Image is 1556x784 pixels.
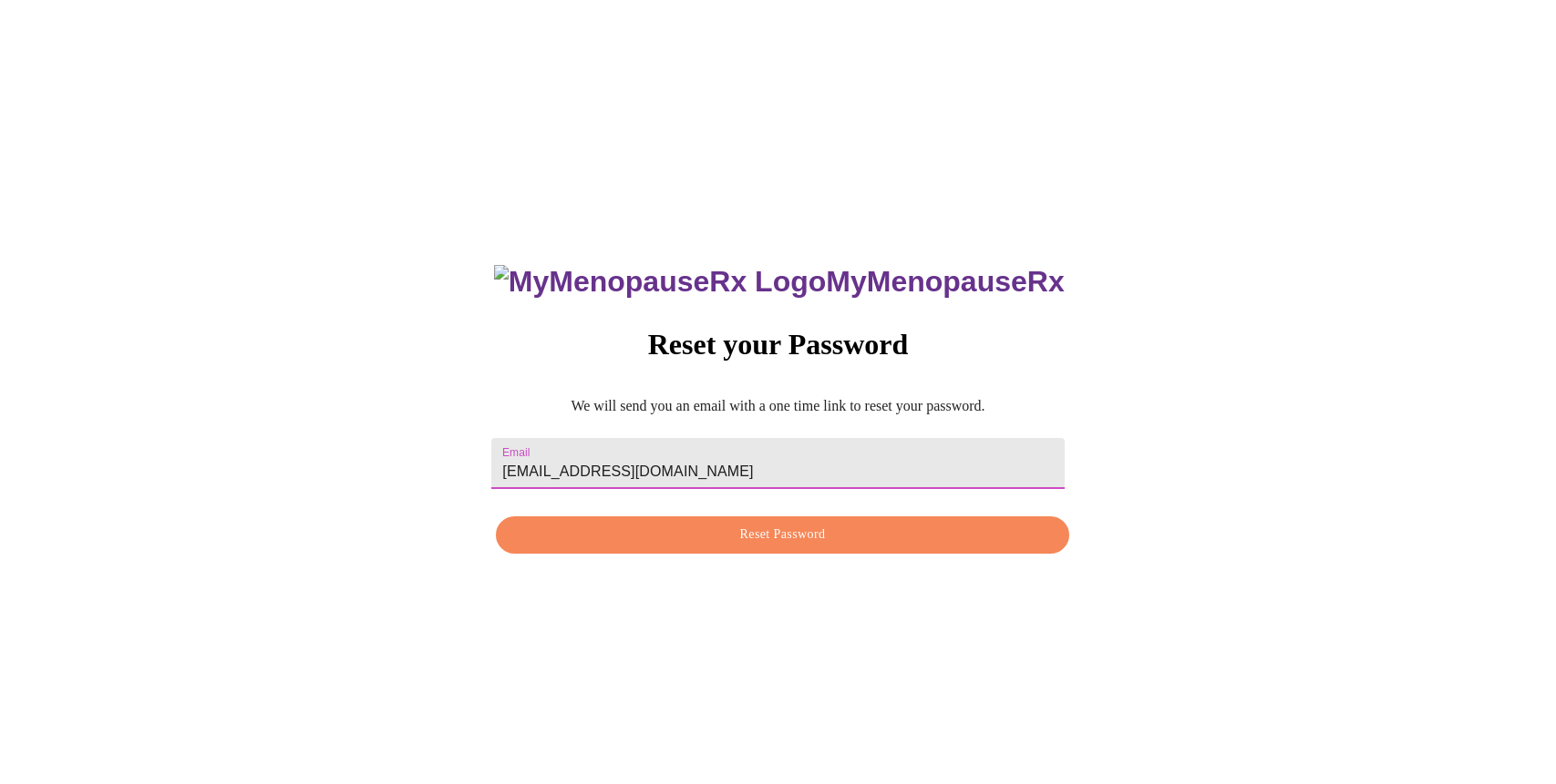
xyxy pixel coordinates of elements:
[517,524,1047,546] span: Reset Password
[491,398,1064,414] p: We will send you an email with a one time link to reset your password.
[496,516,1068,554] button: Reset Password
[491,328,1064,361] h3: Reset your Password
[494,265,1065,299] h3: MyMenopauseRx
[494,265,826,299] img: MyMenopauseRx Logo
